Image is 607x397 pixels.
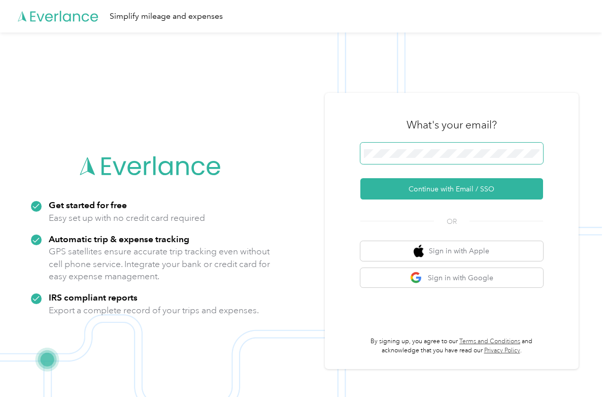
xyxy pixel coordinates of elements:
p: GPS satellites ensure accurate trip tracking even without cell phone service. Integrate your bank... [49,245,271,283]
p: Export a complete record of your trips and expenses. [49,304,259,317]
strong: Get started for free [49,200,127,210]
button: apple logoSign in with Apple [360,241,543,261]
a: Privacy Policy [484,347,520,354]
img: apple logo [414,245,424,257]
div: Simplify mileage and expenses [110,10,223,23]
strong: IRS compliant reports [49,292,138,303]
h3: What's your email? [407,118,497,132]
button: Continue with Email / SSO [360,178,543,200]
p: Easy set up with no credit card required [49,212,205,224]
p: By signing up, you agree to our and acknowledge that you have read our . [360,337,543,355]
strong: Automatic trip & expense tracking [49,234,189,244]
span: OR [434,216,469,227]
img: google logo [410,272,423,284]
a: Terms and Conditions [459,338,520,345]
button: google logoSign in with Google [360,268,543,288]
